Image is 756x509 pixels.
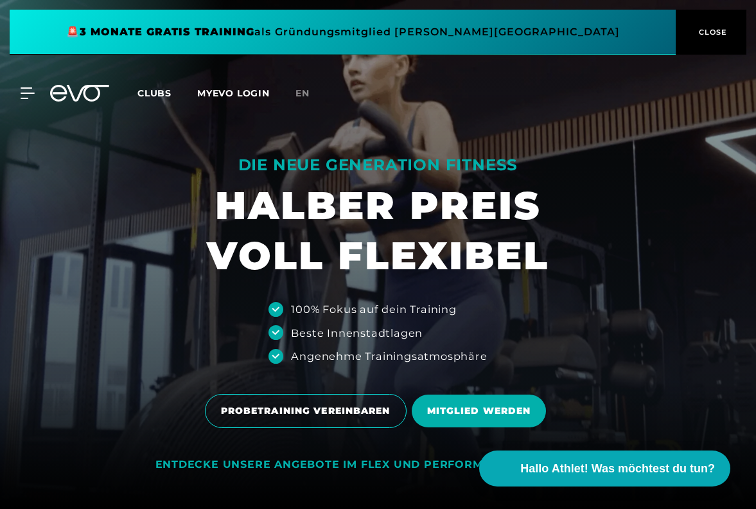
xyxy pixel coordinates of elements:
button: CLOSE [676,10,746,55]
a: MITGLIED WERDEN [412,385,552,437]
span: Hallo Athlet! Was möchtest du tun? [520,460,715,478]
a: MYEVO LOGIN [197,87,270,99]
a: PROBETRAINING VEREINBAREN [205,384,412,438]
div: ENTDECKE UNSERE ANGEBOTE IM FLEX UND PERFORMER [PERSON_NAME] [155,458,601,472]
span: CLOSE [696,26,727,38]
div: Beste Innenstadtlagen [291,325,423,341]
button: Hallo Athlet! Was möchtest du tun? [479,451,730,487]
div: DIE NEUE GENERATION FITNESS [207,155,549,175]
h1: HALBER PREIS VOLL FLEXIBEL [207,181,549,281]
span: MITGLIED WERDEN [427,404,531,418]
span: en [295,87,310,99]
a: Clubs [137,87,197,99]
div: Angenehme Trainingsatmosphäre [291,348,487,364]
div: 100% Fokus auf dein Training [291,301,456,317]
span: PROBETRAINING VEREINBAREN [221,404,391,418]
a: en [295,86,325,101]
span: Clubs [137,87,171,99]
